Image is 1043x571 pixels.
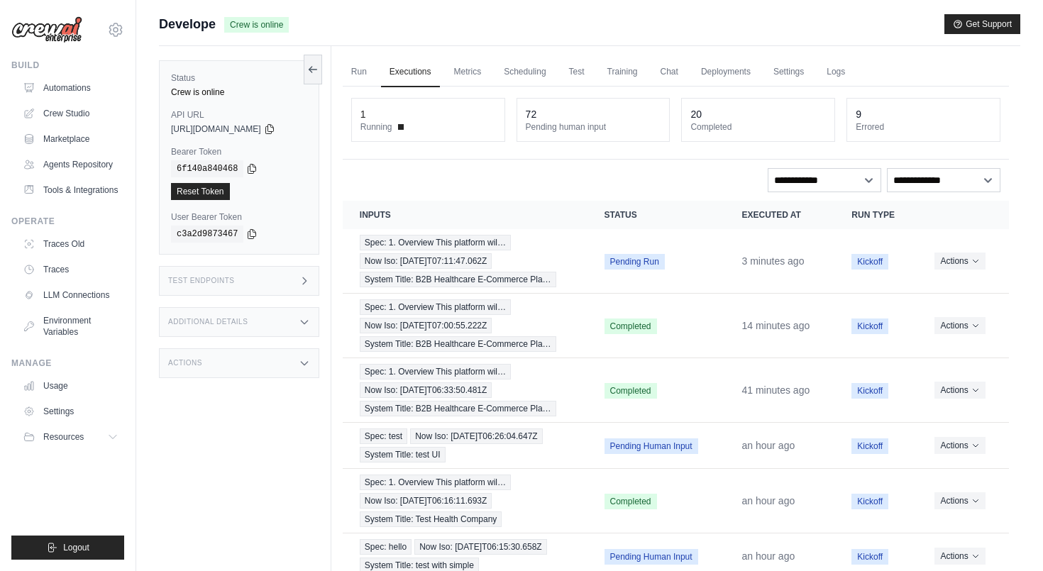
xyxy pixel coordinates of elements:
[765,57,812,87] a: Settings
[171,211,307,223] label: User Bearer Token
[171,87,307,98] div: Crew is online
[414,539,547,555] span: Now Iso: [DATE]T06:15:30.658Z
[742,495,795,506] time: September 24, 2025 at 13:16 IT
[410,428,543,444] span: Now Iso: [DATE]T06:26:04.647Z
[343,57,375,87] a: Run
[360,121,392,133] span: Running
[17,153,124,176] a: Agents Repository
[495,57,554,87] a: Scheduling
[17,284,124,306] a: LLM Connections
[360,475,511,490] span: Spec: 1. Overview This platform wil…
[818,57,854,87] a: Logs
[934,253,985,270] button: Actions for execution
[360,299,511,315] span: Spec: 1. Overview This platform wil…
[171,109,307,121] label: API URL
[690,107,702,121] div: 20
[725,201,835,229] th: Executed at
[526,107,537,121] div: 72
[944,14,1020,34] button: Get Support
[11,16,82,43] img: Logo
[652,57,687,87] a: Chat
[834,201,917,229] th: Run Type
[360,235,511,250] span: Spec: 1. Overview This platform wil…
[605,494,657,509] span: Completed
[171,183,230,200] a: Reset Token
[17,102,124,125] a: Crew Studio
[17,179,124,201] a: Tools & Integrations
[934,548,985,565] button: Actions for execution
[224,17,289,33] span: Crew is online
[360,539,412,555] span: Spec: hello
[605,318,657,334] span: Completed
[856,107,861,121] div: 9
[360,401,556,416] span: System Title: B2B Healthcare E-Commerce Pla…
[856,121,991,133] dt: Errored
[11,536,124,560] button: Logout
[17,309,124,343] a: Environment Variables
[17,426,124,448] button: Resources
[742,255,805,267] time: September 24, 2025 at 14:11 IT
[43,431,84,443] span: Resources
[360,336,556,352] span: System Title: B2B Healthcare E-Commerce Pla…
[381,57,440,87] a: Executions
[11,357,124,369] div: Manage
[360,107,366,121] div: 1
[851,383,888,399] span: Kickoff
[360,447,446,462] span: System Title: test UI
[171,160,243,177] code: 6f140a840468
[851,549,888,565] span: Kickoff
[360,364,570,416] a: View execution details for Spec
[171,226,243,243] code: c3a2d9873467
[605,383,657,399] span: Completed
[159,14,216,34] span: Develope
[17,233,124,255] a: Traces Old
[605,254,665,270] span: Pending Run
[17,375,124,397] a: Usage
[17,400,124,423] a: Settings
[17,128,124,150] a: Marketplace
[360,428,407,444] span: Spec: test
[168,359,202,367] h3: Actions
[934,317,985,334] button: Actions for execution
[934,492,985,509] button: Actions for execution
[360,235,570,287] a: View execution details for Spec
[17,258,124,281] a: Traces
[11,216,124,227] div: Operate
[168,277,235,285] h3: Test Endpoints
[171,123,261,135] span: [URL][DOMAIN_NAME]
[171,72,307,84] label: Status
[605,549,698,565] span: Pending Human Input
[446,57,490,87] a: Metrics
[360,428,570,462] a: View execution details for Spec
[690,121,826,133] dt: Completed
[360,364,511,379] span: Spec: 1. Overview This platform wil…
[526,121,661,133] dt: Pending human input
[742,320,810,331] time: September 24, 2025 at 14:00 IT
[17,77,124,99] a: Automations
[599,57,646,87] a: Training
[360,493,492,509] span: Now Iso: [DATE]T06:16:11.693Z
[851,318,888,334] span: Kickoff
[587,201,725,229] th: Status
[851,254,888,270] span: Kickoff
[692,57,759,87] a: Deployments
[934,382,985,399] button: Actions for execution
[851,438,888,454] span: Kickoff
[168,318,248,326] h3: Additional Details
[742,384,810,396] time: September 24, 2025 at 13:33 IT
[851,494,888,509] span: Kickoff
[742,550,795,562] time: September 24, 2025 at 13:15 IT
[360,475,570,527] a: View execution details for Spec
[360,382,492,398] span: Now Iso: [DATE]T06:33:50.481Z
[605,438,698,454] span: Pending Human Input
[360,318,492,333] span: Now Iso: [DATE]T07:00:55.222Z
[934,437,985,454] button: Actions for execution
[11,60,124,71] div: Build
[360,253,492,269] span: Now Iso: [DATE]T07:11:47.062Z
[343,201,587,229] th: Inputs
[561,57,593,87] a: Test
[63,542,89,553] span: Logout
[360,299,570,352] a: View execution details for Spec
[360,511,502,527] span: System Title: Test Health Company
[360,272,556,287] span: System Title: B2B Healthcare E-Commerce Pla…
